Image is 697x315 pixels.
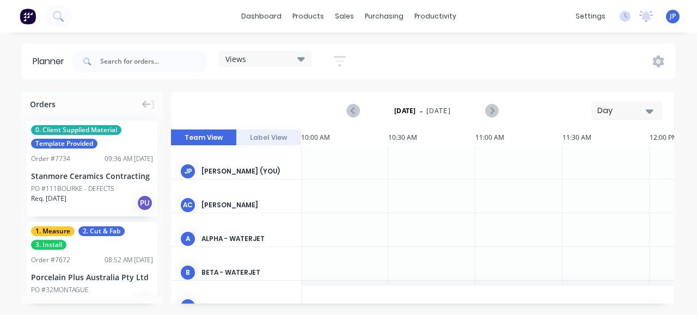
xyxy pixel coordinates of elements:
div: 08:52 AM [DATE] [105,255,153,265]
span: Req. [DATE] [31,295,66,305]
span: Orders [30,98,56,110]
div: settings [570,8,611,24]
span: JP [670,11,676,21]
span: Template Provided [31,139,97,149]
button: Team View [171,129,236,146]
div: B [180,264,196,281]
img: Factory [20,8,36,24]
div: Day [597,105,647,116]
div: Stanmore Ceramics Contracting [31,170,153,182]
div: [PERSON_NAME] [201,200,292,210]
div: [PERSON_NAME] (You) [201,166,292,176]
button: Day [591,101,662,120]
div: Beta - Waterjet [201,268,292,277]
span: [DATE] [426,106,451,116]
span: Views [225,53,246,65]
div: products [287,8,329,24]
div: JP [180,163,196,180]
div: purchasing [359,8,409,24]
div: 10:00 AM [301,129,388,146]
span: 3. Install [31,240,66,250]
a: dashboard [236,8,287,24]
div: 10:30 AM [388,129,475,146]
span: - [420,104,423,118]
div: 09:36 AM [DATE] [105,154,153,164]
span: 2. Cut & Fab [78,226,125,236]
strong: [DATE] [394,106,416,116]
div: 11:30 AM [563,129,650,146]
div: Client Pick Up [201,301,292,311]
div: I [137,296,153,312]
div: Order # 7734 [31,154,70,164]
div: Planner [33,55,70,68]
div: Alpha - Waterjet [201,234,292,244]
div: productivity [409,8,462,24]
div: Porcelain Plus Australia Pty Ltd [31,271,153,283]
button: Next page [485,104,498,118]
span: Req. [DATE] [31,194,66,203]
div: sales [329,8,359,24]
div: PO #32MONTAGUE [31,285,89,295]
div: PO #111BOURKE - DEFECTS [31,184,114,194]
div: 11:00 AM [475,129,563,146]
div: Order # 7672 [31,255,70,265]
button: Label View [236,129,302,146]
div: C [180,298,196,314]
button: Previous page [347,104,360,118]
input: Search for orders... [100,51,208,72]
span: 0. Client Supplied Material [31,125,121,135]
div: A [180,231,196,247]
div: PU [137,195,153,211]
span: 1. Measure [31,226,75,236]
div: AC [180,197,196,213]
